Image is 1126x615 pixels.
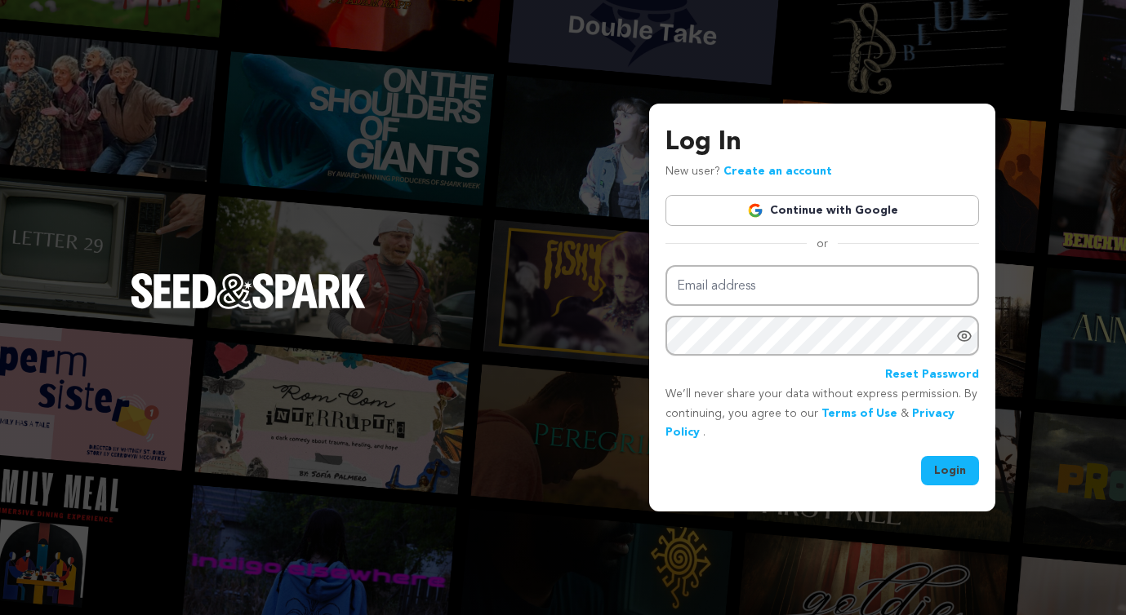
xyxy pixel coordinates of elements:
[821,408,897,419] a: Terms of Use
[131,273,366,309] img: Seed&Spark Logo
[665,162,832,182] p: New user?
[665,195,979,226] a: Continue with Google
[956,328,972,344] a: Show password as plain text. Warning: this will display your password on the screen.
[807,236,838,252] span: or
[131,273,366,342] a: Seed&Spark Homepage
[665,385,979,443] p: We’ll never share your data without express permission. By continuing, you agree to our & .
[921,456,979,485] button: Login
[747,202,763,219] img: Google logo
[665,265,979,307] input: Email address
[665,123,979,162] h3: Log In
[723,166,832,177] a: Create an account
[885,365,979,385] a: Reset Password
